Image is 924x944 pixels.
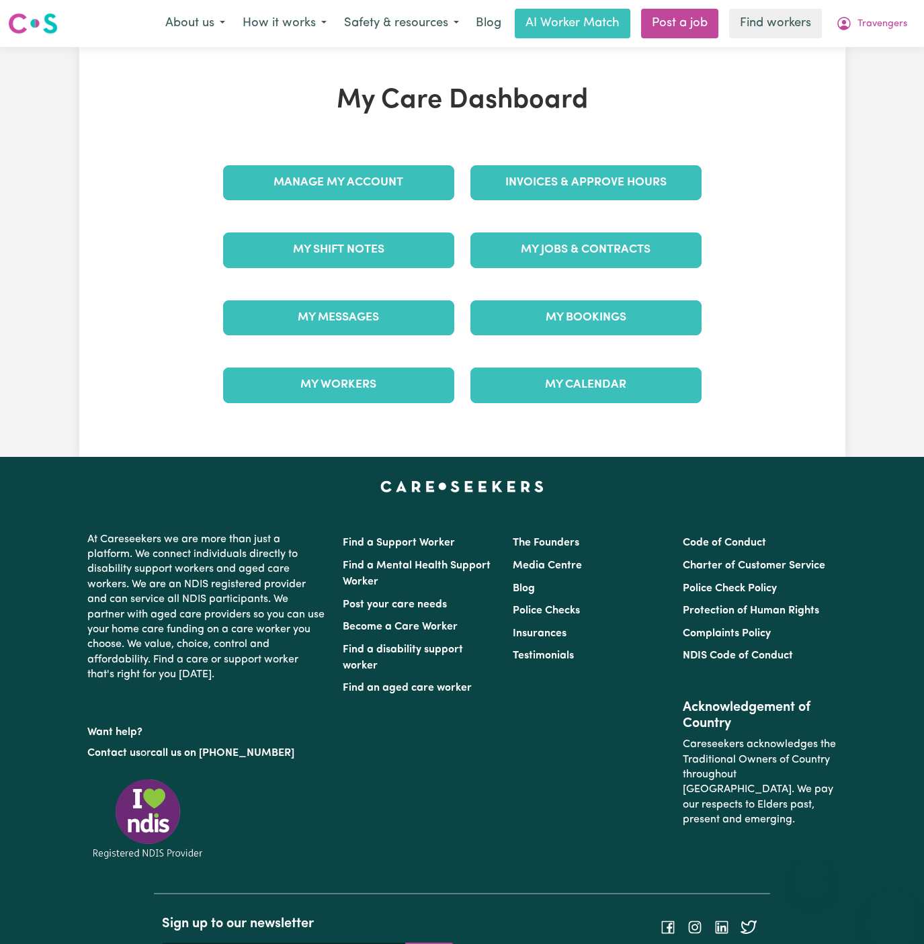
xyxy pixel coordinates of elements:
[215,85,710,117] h1: My Care Dashboard
[343,599,447,610] a: Post your care needs
[380,481,544,492] a: Careseekers home page
[513,650,574,661] a: Testimonials
[162,916,454,932] h2: Sign up to our newsletter
[87,720,327,740] p: Want help?
[513,560,582,571] a: Media Centre
[683,650,793,661] a: NDIS Code of Conduct
[798,858,825,885] iframe: Close message
[470,368,702,402] a: My Calendar
[223,232,454,267] a: My Shift Notes
[8,11,58,36] img: Careseekers logo
[683,583,777,594] a: Police Check Policy
[683,628,771,639] a: Complaints Policy
[343,683,472,693] a: Find an aged care worker
[513,605,580,616] a: Police Checks
[741,922,757,933] a: Follow Careseekers on Twitter
[468,9,509,38] a: Blog
[660,922,676,933] a: Follow Careseekers on Facebook
[683,560,825,571] a: Charter of Customer Service
[87,748,140,759] a: Contact us
[343,538,455,548] a: Find a Support Worker
[513,628,566,639] a: Insurances
[470,300,702,335] a: My Bookings
[343,560,491,587] a: Find a Mental Health Support Worker
[714,922,730,933] a: Follow Careseekers on LinkedIn
[870,890,913,933] iframe: Button to launch messaging window
[87,777,208,861] img: Registered NDIS provider
[470,165,702,200] a: Invoices & Approve Hours
[343,621,458,632] a: Become a Care Worker
[87,527,327,688] p: At Careseekers we are more than just a platform. We connect individuals directly to disability su...
[343,644,463,671] a: Find a disability support worker
[641,9,718,38] a: Post a job
[223,368,454,402] a: My Workers
[827,9,916,38] button: My Account
[234,9,335,38] button: How it works
[515,9,630,38] a: AI Worker Match
[687,922,703,933] a: Follow Careseekers on Instagram
[470,232,702,267] a: My Jobs & Contracts
[683,605,819,616] a: Protection of Human Rights
[335,9,468,38] button: Safety & resources
[729,9,822,38] a: Find workers
[683,699,837,732] h2: Acknowledgement of Country
[857,17,907,32] span: Travengers
[683,538,766,548] a: Code of Conduct
[87,740,327,766] p: or
[223,165,454,200] a: Manage My Account
[157,9,234,38] button: About us
[513,583,535,594] a: Blog
[223,300,454,335] a: My Messages
[513,538,579,548] a: The Founders
[8,8,58,39] a: Careseekers logo
[151,748,294,759] a: call us on [PHONE_NUMBER]
[683,732,837,832] p: Careseekers acknowledges the Traditional Owners of Country throughout [GEOGRAPHIC_DATA]. We pay o...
